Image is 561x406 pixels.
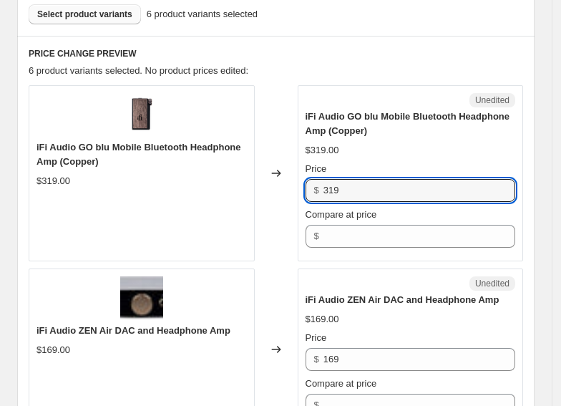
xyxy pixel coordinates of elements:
[36,325,230,336] span: iFi Audio ZEN Air DAC and Headphone Amp
[475,95,509,106] span: Unedited
[120,276,163,319] img: 61aplrrih5l._ac_sl1500_80x.jpg
[29,4,141,24] button: Select product variants
[306,163,327,174] span: Price
[306,143,339,158] div: $319.00
[314,185,319,195] span: $
[29,48,523,59] h6: PRICE CHANGE PREVIEW
[120,93,163,136] img: goblu_20_1_80x.png
[306,294,499,305] span: iFi Audio ZEN Air DAC and Headphone Amp
[314,231,319,241] span: $
[36,174,70,188] div: $319.00
[36,142,241,167] span: iFi Audio GO blu Mobile Bluetooth Headphone Amp (Copper)
[147,7,258,21] span: 6 product variants selected
[306,332,327,343] span: Price
[37,9,132,20] span: Select product variants
[36,343,70,357] div: $169.00
[306,378,377,389] span: Compare at price
[314,354,319,364] span: $
[306,111,510,136] span: iFi Audio GO blu Mobile Bluetooth Headphone Amp (Copper)
[29,65,248,76] span: 6 product variants selected. No product prices edited:
[306,209,377,220] span: Compare at price
[475,278,509,289] span: Unedited
[306,312,339,327] div: $169.00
